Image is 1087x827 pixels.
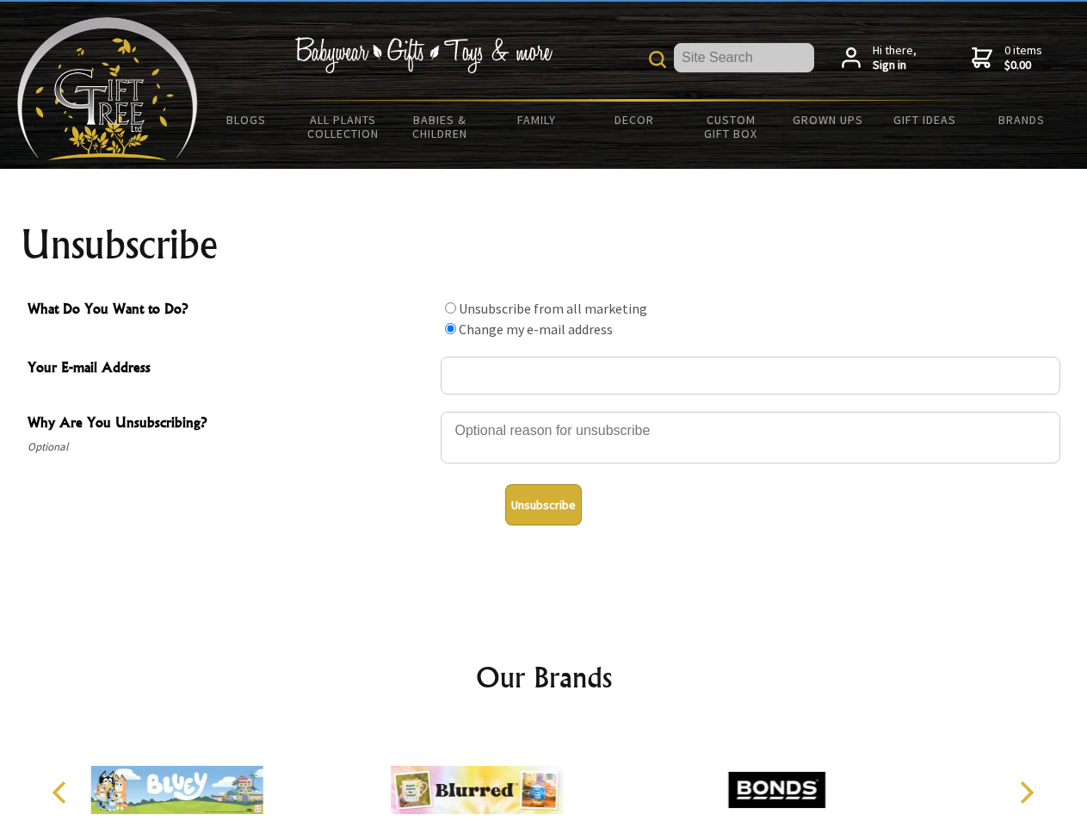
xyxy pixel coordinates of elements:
button: Next [1007,774,1045,811]
strong: Sign in [873,58,917,73]
span: Hi there, [873,43,917,73]
a: Babies & Children [392,102,489,152]
h2: Our Brands [34,656,1053,698]
img: product search [649,51,666,68]
span: Optional [28,437,432,457]
input: What Do You Want to Do? [445,323,456,334]
strong: $0.00 [1004,58,1042,73]
span: Why Are You Unsubscribing? [28,412,432,437]
input: Site Search [674,43,814,72]
a: 0 items$0.00 [972,43,1042,73]
a: BLOGS [198,102,295,138]
button: Previous [43,774,81,811]
input: Your E-mail Address [441,357,1060,395]
a: All Plants Collection [295,102,392,152]
a: Brands [973,102,1071,138]
span: Your E-mail Address [28,357,432,382]
span: 0 items [1004,42,1042,73]
label: Change my e-mail address [459,320,613,338]
img: Babyware - Gifts - Toys and more... [17,17,198,160]
a: Hi there,Sign in [842,43,917,73]
a: Custom Gift Box [682,102,780,152]
textarea: Why Are You Unsubscribing? [441,412,1060,463]
input: What Do You Want to Do? [445,302,456,314]
span: What Do You Want to Do? [28,298,432,323]
a: Family [489,102,586,138]
a: Gift Ideas [876,102,973,138]
a: Decor [585,102,682,138]
img: Babywear - Gifts - Toys & more [294,37,553,73]
label: Unsubscribe from all marketing [459,300,647,317]
button: Unsubscribe [505,484,582,525]
a: Grown Ups [779,102,876,138]
h1: Unsubscribe [21,224,1067,265]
